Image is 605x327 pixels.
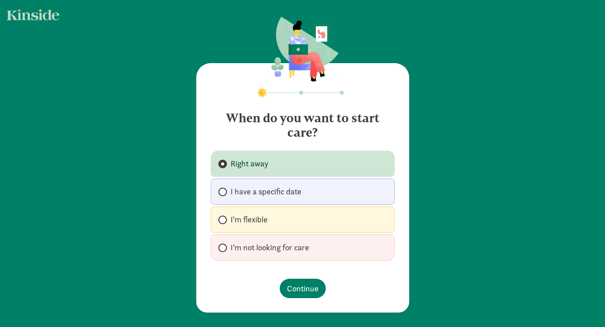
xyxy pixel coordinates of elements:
span: I have a specific date [231,186,301,197]
span: I’m not looking for care [231,242,309,253]
button: Continue [280,279,326,298]
span: Right away [231,158,268,169]
h4: When do you want to start care? [211,104,395,140]
span: I'm flexible [231,214,268,225]
span: Continue [287,282,319,295]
